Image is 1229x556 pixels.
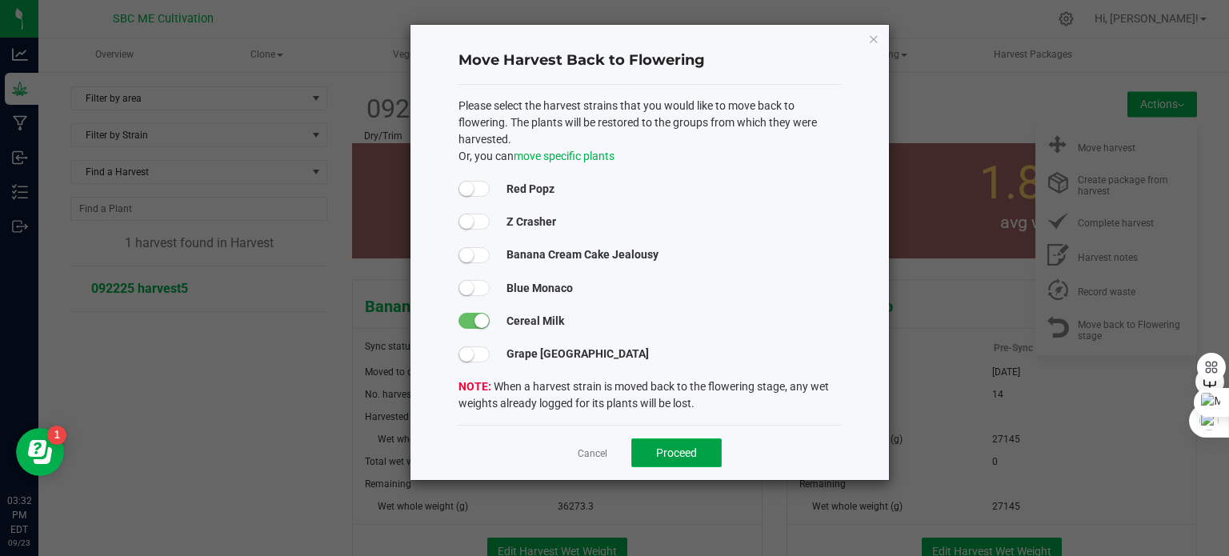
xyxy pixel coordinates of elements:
a: Cancel [578,447,607,461]
span: Z Crasher [506,214,556,230]
h4: Move Harvest Back to Flowering [458,50,841,71]
p: Or, you can [458,148,841,165]
span: Blue Monaco [506,280,573,297]
span: Grape [GEOGRAPHIC_DATA] [506,346,649,362]
span: Please select the harvest strains that you would like to move back to flowering. The plants will ... [458,99,817,146]
span: Banana Cream Cake Jealousy [506,246,659,263]
span: Proceed [656,446,697,459]
span: Red Popz [506,181,554,198]
span: Cereal Milk [506,313,564,330]
button: move specific plants [514,148,614,165]
iframe: Resource center unread badge [47,426,66,445]
span: When a harvest strain is moved back to the flowering stage, any wet weights already logged for it... [458,380,829,410]
button: Proceed [631,438,722,467]
iframe: Resource center [16,428,64,476]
